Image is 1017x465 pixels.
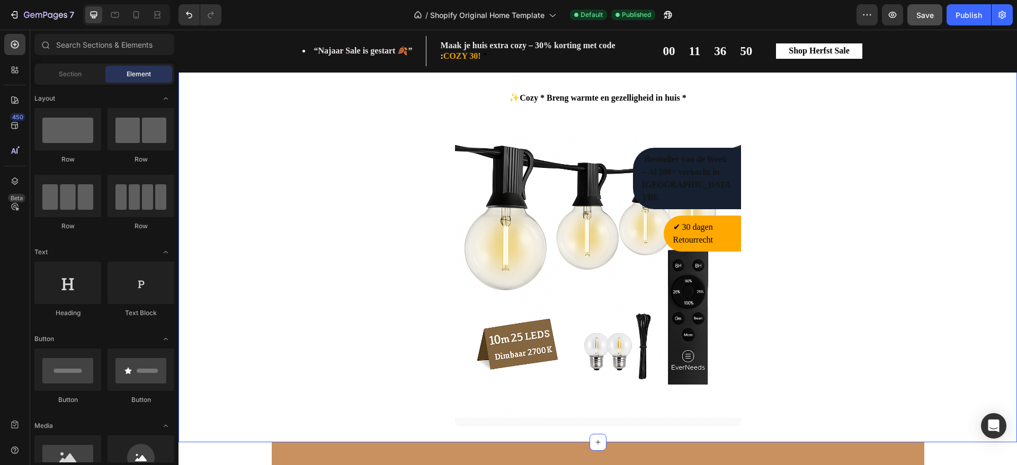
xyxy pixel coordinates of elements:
[597,14,684,29] button: <p><span style="color:rgb(0,0,0);font-size:medium;">Shop Herfst Sale</span></p>
[331,64,507,73] span: ✨Cozy * Breng warmte en gezelligheid in huis *
[947,4,991,25] button: Publish
[108,395,174,405] div: Button
[108,155,174,164] div: Row
[8,194,25,202] div: Beta
[34,247,48,257] span: Text
[536,14,548,29] div: 36
[425,10,428,21] span: /
[485,14,497,29] div: 00
[981,413,1006,439] div: Open Intercom Messenger
[581,10,603,20] span: Default
[179,4,221,25] div: Undo/Redo
[305,22,309,31] span: ”
[10,113,25,121] div: 450
[157,90,174,107] span: Toggle open
[34,334,54,344] span: Button
[34,155,101,164] div: Row
[610,16,671,25] span: Shop Herfst Sale
[34,395,101,405] div: Button
[108,308,174,318] div: Text Block
[34,308,101,318] div: Heading
[4,4,79,25] button: 7
[136,16,234,25] span: “Najaar Sale is gestart 🍂”
[59,69,82,79] span: Section
[916,11,934,20] span: Save
[561,14,574,29] div: 50
[430,10,545,21] span: Shopify Original Home Template
[69,8,74,21] p: 7
[34,94,55,103] span: Layout
[622,10,651,20] span: Published
[179,30,1017,465] iframe: Design area
[907,4,942,25] button: Save
[157,330,174,347] span: Toggle open
[127,69,151,79] span: Element
[262,11,436,31] span: Maak je huis extra cozy – 30% korting met code :
[157,417,174,434] span: Toggle open
[464,125,552,172] strong: Bestseller van de Week – Al 500+ verkocht in [GEOGRAPHIC_DATA]/BE
[34,421,53,431] span: Media
[265,22,302,31] span: COZY 30!
[276,102,563,388] img: Alt Image
[495,193,535,214] span: ✔ 30 dagen Retourrecht
[34,221,101,231] div: Row
[108,221,174,231] div: Row
[157,244,174,261] span: Toggle open
[511,14,522,29] div: 11
[956,10,982,21] div: Publish
[34,34,174,55] input: Search Sections & Elements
